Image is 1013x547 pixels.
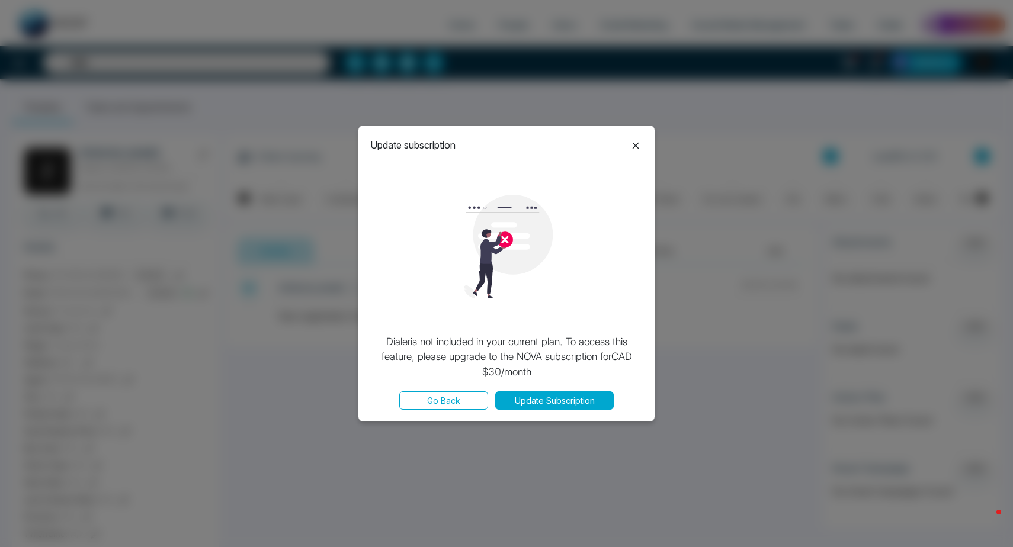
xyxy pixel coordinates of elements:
p: Dialer is not included in your current plan. To access this feature, please upgrade to the NOVA s... [370,334,643,380]
button: Update Subscription [495,391,614,410]
iframe: Intercom live chat [973,507,1001,535]
p: Update subscription [370,138,456,152]
img: loading [455,195,559,298]
button: Go Back [399,391,488,410]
